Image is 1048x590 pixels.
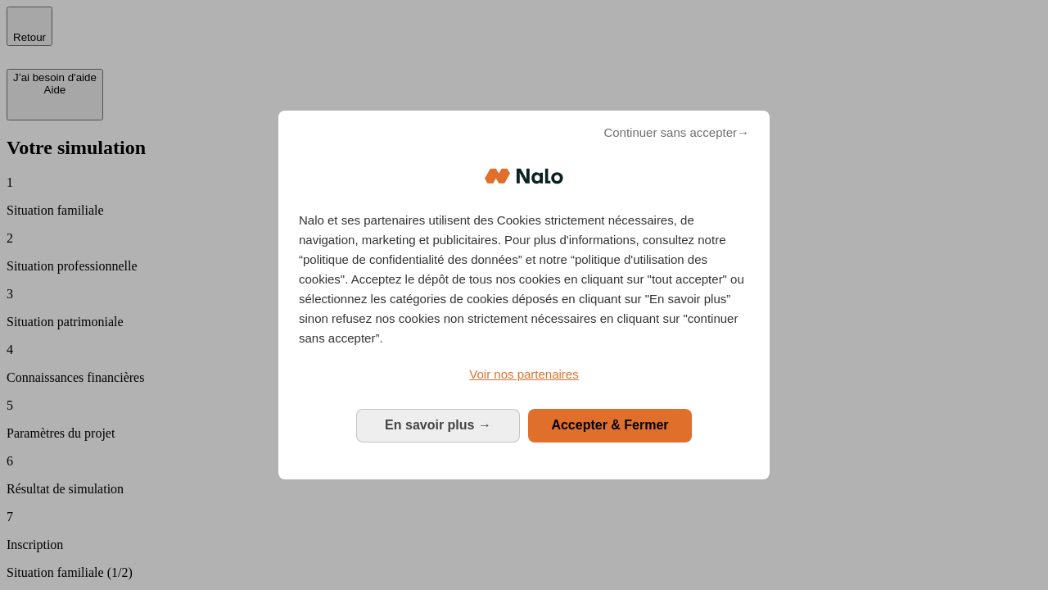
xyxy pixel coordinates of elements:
[299,211,749,348] p: Nalo et ses partenaires utilisent des Cookies strictement nécessaires, de navigation, marketing e...
[356,409,520,442] button: En savoir plus: Configurer vos consentements
[385,418,491,432] span: En savoir plus →
[485,152,563,201] img: Logo
[469,367,578,381] span: Voir nos partenaires
[603,123,749,143] span: Continuer sans accepter→
[528,409,692,442] button: Accepter & Fermer: Accepter notre traitement des données et fermer
[278,111,770,479] div: Bienvenue chez Nalo Gestion du consentement
[551,418,668,432] span: Accepter & Fermer
[299,365,749,384] a: Voir nos partenaires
